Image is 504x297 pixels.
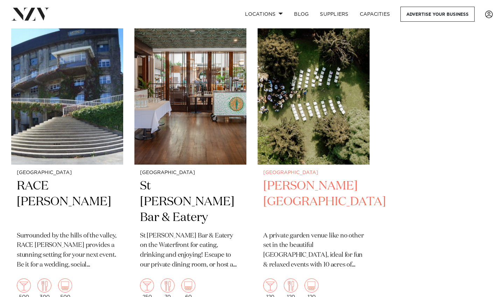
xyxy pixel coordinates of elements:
img: theatre.png [181,278,195,292]
a: Locations [239,7,288,22]
img: cocktail.png [263,278,277,292]
p: A private garden venue like no other set in the beautiful [GEOGRAPHIC_DATA], ideal for fun & rela... [263,231,364,270]
h2: [PERSON_NAME][GEOGRAPHIC_DATA] [263,178,364,226]
img: nzv-logo.png [11,8,49,20]
img: cocktail.png [140,278,154,292]
p: Surrounded by the hills of the valley, RACE [PERSON_NAME] provides a stunning setting for your ne... [17,231,118,270]
img: theatre.png [58,278,72,292]
h2: RACE [PERSON_NAME] [17,178,118,226]
img: dining.png [161,278,175,292]
img: theatre.png [304,278,318,292]
a: Advertise your business [400,7,475,22]
img: cocktail.png [17,278,31,292]
a: Capacities [354,7,396,22]
a: SUPPLIERS [314,7,354,22]
p: St [PERSON_NAME] Bar & Eatery on the Waterfront for eating, drinking and enjoying! Escape to our ... [140,231,241,270]
small: [GEOGRAPHIC_DATA] [263,170,364,175]
h2: St [PERSON_NAME] Bar & Eatery [140,178,241,226]
img: dining.png [37,278,51,292]
small: [GEOGRAPHIC_DATA] [17,170,118,175]
small: [GEOGRAPHIC_DATA] [140,170,241,175]
img: dining.png [284,278,298,292]
a: BLOG [288,7,314,22]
